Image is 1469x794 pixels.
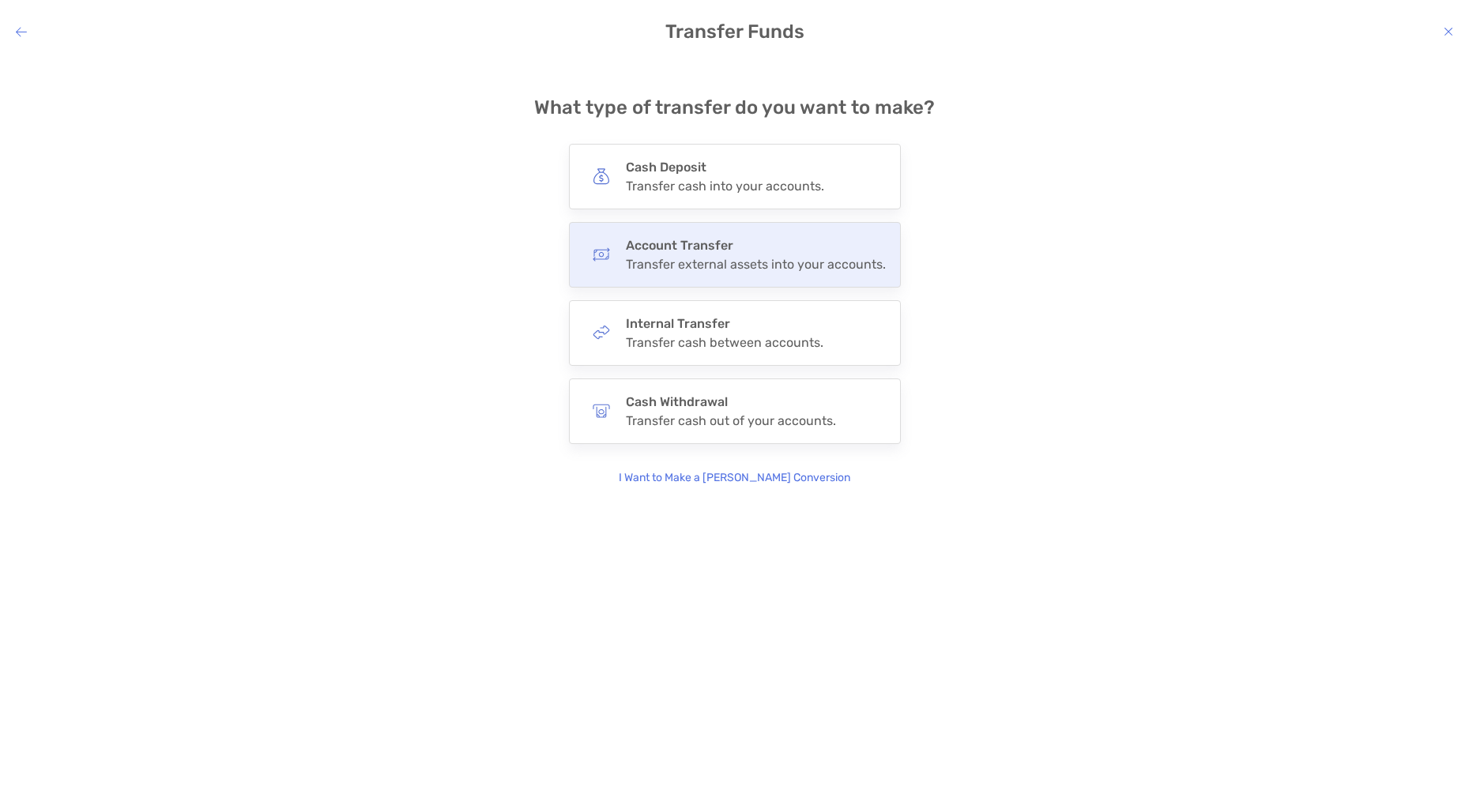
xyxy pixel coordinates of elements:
[593,402,610,420] img: button icon
[593,246,610,263] img: button icon
[626,335,823,350] div: Transfer cash between accounts.
[626,257,886,272] div: Transfer external assets into your accounts.
[619,469,850,487] p: I Want to Make a [PERSON_NAME] Conversion
[626,160,824,175] h4: Cash Deposit
[626,316,823,331] h4: Internal Transfer
[626,179,824,194] div: Transfer cash into your accounts.
[534,96,935,119] h4: What type of transfer do you want to make?
[593,324,610,341] img: button icon
[626,394,836,409] h4: Cash Withdrawal
[626,238,886,253] h4: Account Transfer
[626,413,836,428] div: Transfer cash out of your accounts.
[593,167,610,185] img: button icon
